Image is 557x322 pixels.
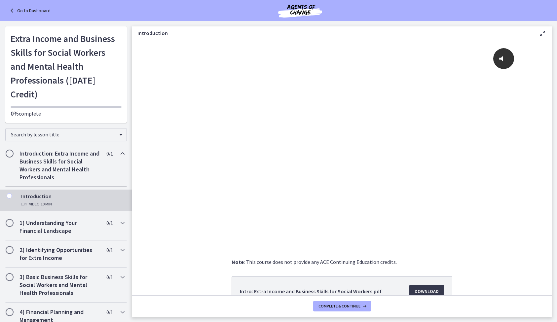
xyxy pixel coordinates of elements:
span: Intro: Extra Income and Business Skills for Social Workers.pdf [240,287,382,295]
h2: 3) Basic Business Skills for Social Workers and Mental Health Professionals [19,273,100,297]
div: Video [21,200,124,208]
span: 0 / 1 [106,150,113,158]
span: 0 / 1 [106,308,113,316]
a: Download [409,285,444,298]
h2: Introduction: Extra Income and Business Skills for Social Workers and Mental Health Professionals [19,150,100,181]
h3: Introduction [137,29,528,37]
span: 0% [11,110,19,117]
div: Introduction [21,192,124,208]
strong: Note [232,259,244,265]
p: complete [11,110,122,118]
span: Search by lesson title [11,131,116,138]
span: 0 / 1 [106,219,113,227]
span: Complete & continue [318,304,360,309]
p: : This course does not provide any ACE Continuing Education credits. [232,258,452,266]
span: 0 / 1 [106,246,113,254]
div: Search by lesson title [5,128,127,141]
a: Go to Dashboard [8,7,51,15]
span: 0 / 1 [106,273,113,281]
button: Complete & continue [313,301,371,311]
iframe: Video Lesson [132,40,552,243]
span: Download [415,287,439,295]
img: Agents of Change [260,3,340,18]
h2: 1) Understanding Your Financial Landscape [19,219,100,235]
span: · 10 min [40,200,52,208]
h2: 2) Identifying Opportunities for Extra Income [19,246,100,262]
h1: Extra Income and Business Skills for Social Workers and Mental Health Professionals ([DATE] Credit) [11,32,122,101]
